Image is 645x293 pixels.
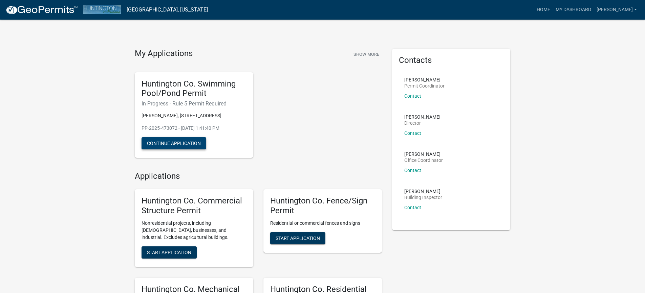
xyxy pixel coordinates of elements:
[142,196,246,216] h5: Huntington Co. Commercial Structure Permit
[127,4,208,16] a: [GEOGRAPHIC_DATA], [US_STATE]
[270,232,325,244] button: Start Application
[404,189,442,194] p: [PERSON_NAME]
[83,5,121,14] img: Huntington County, Indiana
[404,115,440,119] p: [PERSON_NAME]
[270,220,375,227] p: Residential or commercial fences and signs
[404,93,421,99] a: Contact
[147,249,191,255] span: Start Application
[142,137,206,149] button: Continue Application
[135,171,382,181] h4: Applications
[142,112,246,119] p: [PERSON_NAME], [STREET_ADDRESS]
[553,3,594,16] a: My Dashboard
[142,220,246,241] p: Nonresidential projects, including [DEMOGRAPHIC_DATA], businesses, and industrial. Excludes agric...
[404,83,445,88] p: Permit Coordinator
[142,79,246,99] h5: Huntington Co. Swimming Pool/Pond Permit
[404,168,421,173] a: Contact
[351,49,382,60] button: Show More
[404,121,440,125] p: Director
[276,235,320,241] span: Start Application
[594,3,640,16] a: [PERSON_NAME]
[270,196,375,216] h5: Huntington Co. Fence/Sign Permit
[404,205,421,210] a: Contact
[404,77,445,82] p: [PERSON_NAME]
[399,55,504,65] h5: Contacts
[135,49,193,59] h4: My Applications
[142,246,197,259] button: Start Application
[404,158,443,163] p: Office Coordinator
[404,130,421,136] a: Contact
[404,152,443,156] p: [PERSON_NAME]
[142,100,246,107] h6: In Progress - Rule 5 Permit Required
[404,195,442,200] p: Building Inspector
[534,3,553,16] a: Home
[142,125,246,132] p: PP-2025-473072 - [DATE] 1:41:40 PM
